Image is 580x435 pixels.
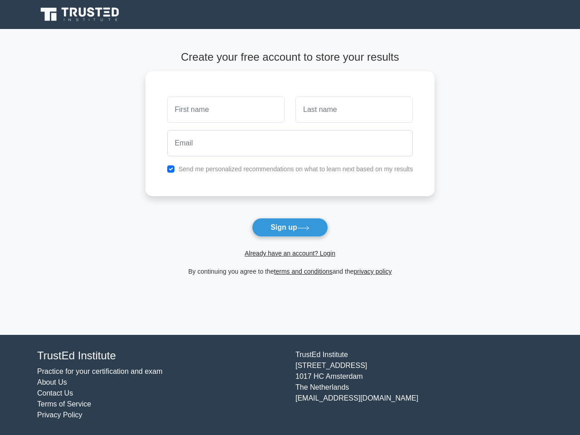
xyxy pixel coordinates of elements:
[37,367,163,375] a: Practice for your certification and exam
[167,97,285,123] input: First name
[37,411,82,419] a: Privacy Policy
[274,268,333,275] a: terms and conditions
[37,400,91,408] a: Terms of Service
[167,130,413,156] input: Email
[290,349,548,420] div: TrustEd Institute [STREET_ADDRESS] 1017 HC Amsterdam The Netherlands [EMAIL_ADDRESS][DOMAIN_NAME]
[145,51,435,64] h4: Create your free account to store your results
[37,378,67,386] a: About Us
[37,349,285,362] h4: TrustEd Institute
[245,250,335,257] a: Already have an account? Login
[140,266,440,277] div: By continuing you agree to the and the
[179,165,413,173] label: Send me personalized recommendations on what to learn next based on my results
[295,97,413,123] input: Last name
[354,268,392,275] a: privacy policy
[37,389,73,397] a: Contact Us
[252,218,328,237] button: Sign up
